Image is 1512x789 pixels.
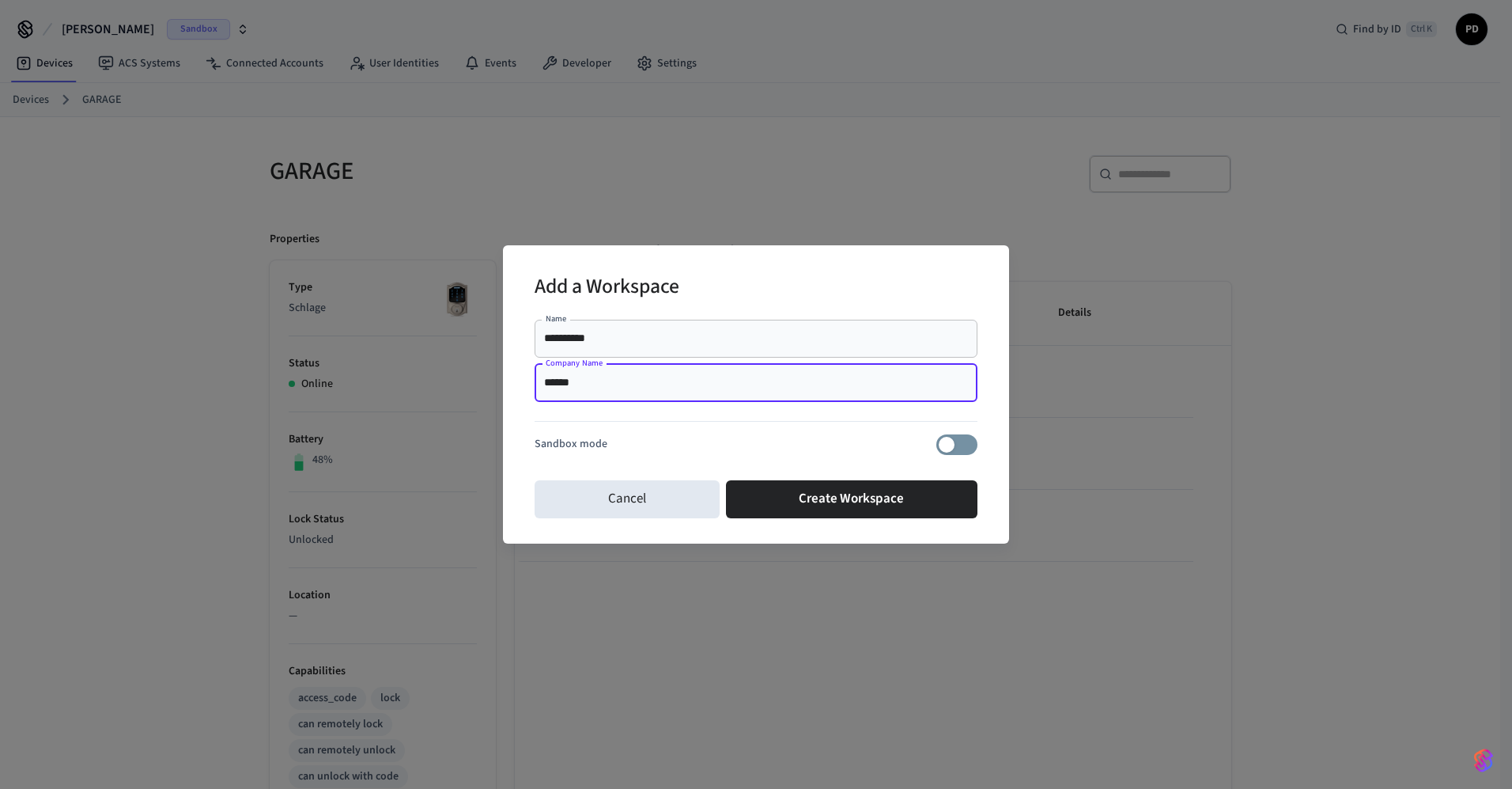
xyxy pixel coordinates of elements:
label: Name [546,313,566,324]
h2: Add a Workspace [535,264,679,313]
img: SeamLogoGradient.69752ec5.svg [1474,748,1493,773]
label: Company Name [546,357,603,369]
p: Sandbox mode [535,436,607,453]
button: Cancel [535,480,720,518]
button: Create Workspace [726,480,978,518]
